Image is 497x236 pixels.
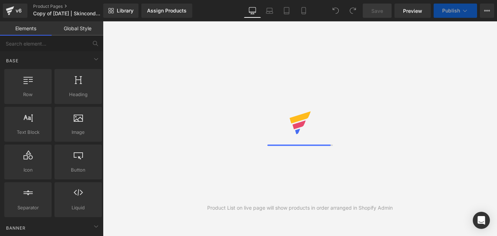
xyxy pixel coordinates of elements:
[57,129,100,136] span: Image
[147,8,187,14] div: Assign Products
[57,204,100,211] span: Liquid
[52,21,103,36] a: Global Style
[371,7,383,15] span: Save
[244,4,261,18] a: Desktop
[6,204,49,211] span: Separator
[57,91,100,98] span: Heading
[6,166,49,174] span: Icon
[207,204,393,212] div: Product List on live page will show products in order arranged in Shopify Admin
[33,4,115,9] a: Product Pages
[434,4,477,18] button: Publish
[14,6,23,15] div: v6
[5,57,19,64] span: Base
[5,225,26,231] span: Banner
[117,7,134,14] span: Library
[278,4,295,18] a: Tablet
[103,4,138,18] a: New Library
[442,8,460,14] span: Publish
[57,166,100,174] span: Button
[6,91,49,98] span: Row
[403,7,422,15] span: Preview
[473,212,490,229] div: Open Intercom Messenger
[346,4,360,18] button: Redo
[3,4,27,18] a: v6
[480,4,494,18] button: More
[329,4,343,18] button: Undo
[394,4,431,18] a: Preview
[33,11,101,16] span: Copy of [DATE] | Skincondition | Scarcity
[6,129,49,136] span: Text Block
[261,4,278,18] a: Laptop
[295,4,312,18] a: Mobile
